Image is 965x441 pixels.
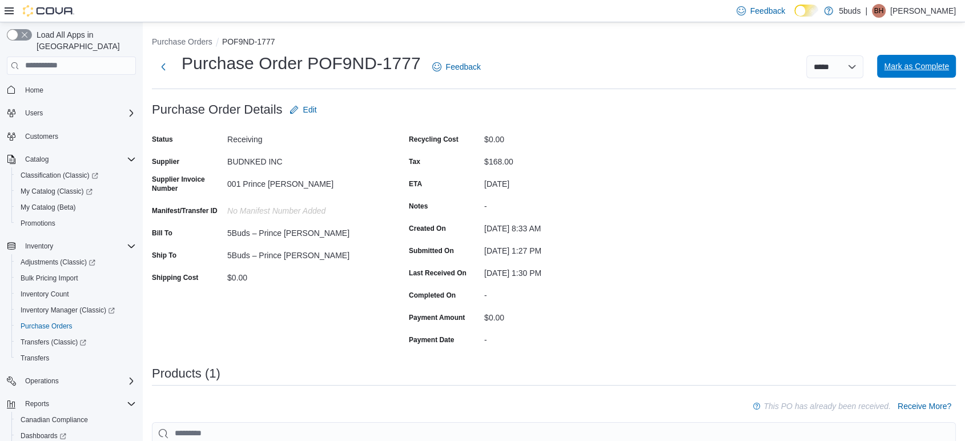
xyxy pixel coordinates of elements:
span: Home [25,86,43,95]
span: Catalog [21,153,136,166]
div: 5Buds – Prince [PERSON_NAME] [227,224,380,238]
button: Catalog [2,151,140,167]
button: Bulk Pricing Import [11,270,140,286]
h3: Purchase Order Details [152,103,283,117]
button: Purchase Orders [152,37,212,46]
h1: Purchase Order POF9ND-1777 [182,52,421,75]
button: Reports [21,397,54,411]
a: Customers [21,130,63,143]
div: - [484,331,637,344]
a: Adjustments (Classic) [11,254,140,270]
button: Users [2,105,140,121]
label: Recycling Cost [409,135,459,144]
button: My Catalog (Beta) [11,199,140,215]
div: $0.00 [484,308,637,322]
span: Inventory Count [21,290,69,299]
a: Inventory Manager (Classic) [16,303,119,317]
button: Mark as Complete [877,55,956,78]
span: Purchase Orders [21,322,73,331]
span: My Catalog (Classic) [21,187,93,196]
span: Bulk Pricing Import [16,271,136,285]
span: Mark as Complete [884,61,949,72]
button: Inventory Count [11,286,140,302]
span: Home [21,83,136,97]
a: Transfers (Classic) [16,335,91,349]
a: Promotions [16,217,60,230]
a: My Catalog (Beta) [16,201,81,214]
span: Feedback [446,61,481,73]
label: Shipping Cost [152,273,198,282]
h3: Products (1) [152,367,220,380]
label: Payment Date [409,335,454,344]
div: 5Buds – Prince [PERSON_NAME] [227,246,380,260]
a: Home [21,83,48,97]
span: Canadian Compliance [16,413,136,427]
span: Users [21,106,136,120]
span: Adjustments (Classic) [16,255,136,269]
span: Transfers (Classic) [21,338,86,347]
button: POF9ND-1777 [222,37,275,46]
span: My Catalog (Classic) [16,185,136,198]
div: $0.00 [484,130,637,144]
span: Promotions [21,219,55,228]
span: Bulk Pricing Import [21,274,78,283]
span: Receive More? [898,400,951,412]
span: Inventory Manager (Classic) [21,306,115,315]
button: Reports [2,396,140,412]
button: Next [152,55,175,78]
span: Adjustments (Classic) [21,258,95,267]
a: Transfers [16,351,54,365]
span: My Catalog (Beta) [16,201,136,214]
label: Manifest/Transfer ID [152,206,218,215]
span: Customers [25,132,58,141]
span: Inventory Manager (Classic) [16,303,136,317]
label: Payment Amount [409,313,465,322]
button: Promotions [11,215,140,231]
span: Transfers [21,354,49,363]
span: Transfers [16,351,136,365]
div: $168.00 [484,153,637,166]
span: Reports [21,397,136,411]
button: Purchase Orders [11,318,140,334]
input: Dark Mode [794,5,818,17]
span: Purchase Orders [16,319,136,333]
span: Operations [21,374,136,388]
div: - [484,197,637,211]
span: Reports [25,399,49,408]
span: My Catalog (Beta) [21,203,76,212]
img: Cova [23,5,74,17]
a: My Catalog (Classic) [16,185,97,198]
button: Catalog [21,153,53,166]
span: Catalog [25,155,49,164]
label: Supplier [152,157,179,166]
button: Operations [21,374,63,388]
label: Tax [409,157,420,166]
a: Canadian Compliance [16,413,93,427]
span: Feedback [750,5,785,17]
span: Transfers (Classic) [16,335,136,349]
a: Feedback [428,55,485,78]
span: Customers [21,129,136,143]
label: Notes [409,202,428,211]
button: Home [2,82,140,98]
span: BH [874,4,884,18]
label: Ship To [152,251,176,260]
button: Operations [2,373,140,389]
p: | [865,4,867,18]
span: Canadian Compliance [21,415,88,424]
div: [DATE] [484,175,637,189]
div: Brittany Harpestad [872,4,886,18]
div: Receiving [227,130,380,144]
button: Users [21,106,47,120]
span: Users [25,109,43,118]
div: BUDNKED INC [227,153,380,166]
label: Last Received On [409,268,467,278]
span: Inventory Count [16,287,136,301]
span: Promotions [16,217,136,230]
label: ETA [409,179,422,189]
a: My Catalog (Classic) [11,183,140,199]
span: Classification (Classic) [16,169,136,182]
a: Inventory Count [16,287,74,301]
label: Submitted On [409,246,454,255]
a: Classification (Classic) [11,167,140,183]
